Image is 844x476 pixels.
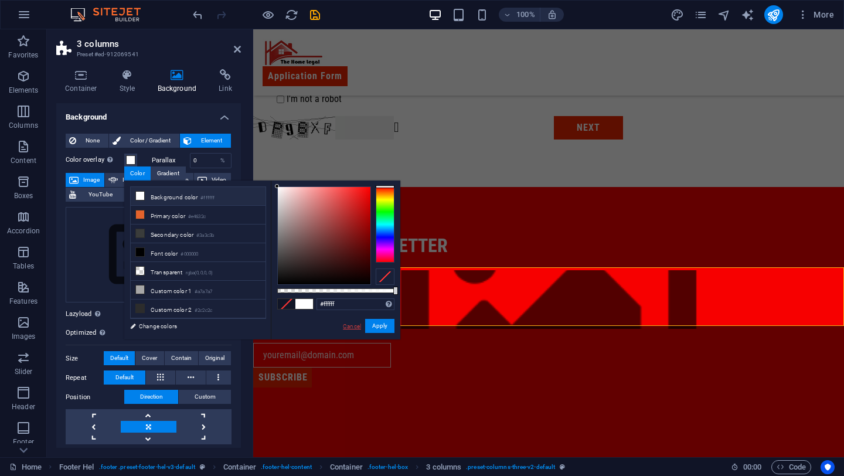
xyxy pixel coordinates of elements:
h4: Style [111,69,149,94]
i: Undo: Change background (Ctrl+Z) [191,8,205,22]
i: Design (Ctrl+Alt+Y) [671,8,684,22]
h6: 100% [516,8,535,22]
li: Secondary color [131,225,266,243]
p: Favorites [8,50,38,60]
li: Custom color 2 [131,300,266,318]
div: Clear Color Selection [376,268,394,285]
button: text_generator [741,8,755,22]
p: Boxes [14,191,33,200]
span: Contain [171,351,192,365]
span: Original [205,351,224,365]
p: Elements [9,86,39,95]
button: Original [199,351,231,365]
span: Click to select. Double-click to edit [223,460,256,474]
button: YouTube [66,188,124,202]
small: rgba(0,0,0,.0) [186,269,213,277]
button: Contain [165,351,198,365]
h3: Preset #ed-912069541 [77,49,217,60]
button: Image slider [105,173,158,187]
i: This element is a customizable preset [200,464,205,470]
p: Columns [9,121,38,130]
span: Direction [140,390,163,404]
a: Cancel [342,322,362,331]
p: Features [9,297,38,306]
span: Click to select. Double-click to edit [330,460,363,474]
p: Tables [13,261,34,271]
span: No Color Selected [278,299,295,309]
p: Slider [15,367,33,376]
span: Default [115,370,134,385]
span: . footer-hel-box [367,460,408,474]
p: Images [12,332,36,341]
small: #3a3c3b [196,232,214,240]
label: Size [66,352,104,366]
i: Pages (Ctrl+Alt+S) [694,8,707,22]
div: Gradient [151,166,185,181]
button: More [792,5,839,24]
label: Lazyload [66,307,124,321]
small: #2c2c2c [195,307,212,315]
span: Color / Gradient [124,134,176,148]
button: Direction [124,390,178,404]
button: Element [180,134,231,148]
div: Color [124,166,151,181]
span: Video [210,173,227,187]
button: Video [194,173,231,187]
li: Background color [131,187,266,206]
span: . footer .preset-footer-hel-v3-default [99,460,195,474]
small: #ffffff [200,194,215,202]
button: publish [764,5,783,24]
li: Primary color [131,206,266,225]
span: #ffffff [295,299,313,309]
li: Custom color 1 [131,281,266,300]
button: Custom [179,390,231,404]
p: Accordion [7,226,40,236]
nav: breadcrumb [59,460,566,474]
p: Header [12,402,35,412]
span: 00 00 [743,460,761,474]
span: Cover [142,351,157,365]
span: More [797,9,834,21]
li: Transparent [131,262,266,281]
div: Select files from the file manager, stock photos, or upload file(s) [66,207,232,303]
button: Click here to leave preview mode and continue editing [261,8,275,22]
i: Save (Ctrl+S) [308,8,322,22]
button: reload [284,8,298,22]
h4: Background [56,103,241,124]
a: Change colors [124,319,260,334]
h4: Background [149,69,210,94]
span: Default [110,351,128,365]
span: None [80,134,105,148]
span: Custom [195,390,216,404]
h4: Link [210,69,241,94]
p: Footer [13,437,34,447]
span: : [751,463,753,471]
img: Editor Logo [67,8,155,22]
small: #e4632c [188,213,206,221]
i: On resize automatically adjust zoom level to fit chosen device. [547,9,557,20]
small: #000000 [181,250,198,259]
small: #a7a7a7 [195,288,212,296]
button: save [308,8,322,22]
button: Default [104,370,145,385]
button: Default [104,351,135,365]
i: Reload page [285,8,298,22]
h2: 3 columns [77,39,241,49]
label: Position [66,390,124,404]
button: Code [771,460,811,474]
button: Image [66,173,104,187]
span: Click to select. Double-click to edit [59,460,94,474]
i: This element is a customizable preset [560,464,565,470]
button: 100% [499,8,540,22]
label: Color overlay [66,153,124,167]
span: Image [82,173,101,187]
label: Parallax [152,157,190,164]
button: navigator [717,8,731,22]
div: % [215,154,231,168]
i: AI Writer [741,8,754,22]
span: . footer-hel-content [261,460,312,474]
label: Repeat [66,371,104,385]
span: Click to select. Double-click to edit [426,460,461,474]
button: pages [694,8,708,22]
li: Font color [131,243,266,262]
